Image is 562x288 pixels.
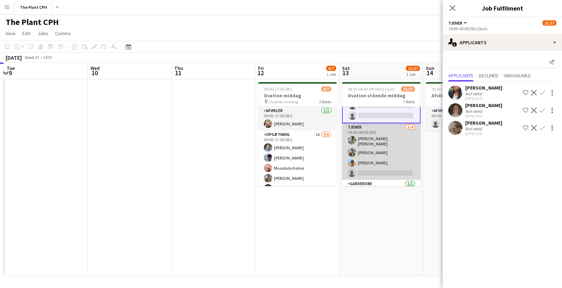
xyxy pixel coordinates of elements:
[258,92,337,99] h3: Ovation middag
[44,55,53,60] div: CEST
[258,65,264,71] span: Fri
[321,86,331,92] span: 6/7
[258,107,337,131] app-card-role: Afvikler1/109:00-17:00 (8h)[PERSON_NAME]
[327,72,336,77] div: 1 Job
[258,82,337,186] app-job-card: 09:00-17:00 (8h)6/7Ovation middag Ovation middag2 RolesAfvikler1/109:00-17:00 (8h)[PERSON_NAME]Op...
[465,102,502,109] div: [PERSON_NAME]
[264,86,292,92] span: 09:00-17:00 (8h)
[465,91,483,96] div: Not rated
[465,131,502,136] div: [DATE] 21:56
[465,96,502,101] div: [DATE] 16:33
[403,99,415,104] span: 7 Roles
[426,82,504,131] app-job-card: 00:00-04:00 (4h)0/1Afvikler efter midnat1 RoleAfvikler0/100:00-04:00 (4h)
[401,86,415,92] span: 21/27
[431,86,460,92] span: 00:00-04:00 (4h)
[342,92,421,99] h3: Ovation stående middag
[319,99,331,104] span: 2 Roles
[479,73,498,78] span: Declined
[342,123,421,180] app-card-role: Tjener3/419:00-04:00 (9h)[PERSON_NAME] [PERSON_NAME][PERSON_NAME][PERSON_NAME]
[3,29,18,38] a: View
[448,26,556,31] div: 19:00-00:00 (5h) (Sun)
[443,34,562,51] div: Applicants
[6,17,59,27] h1: The Plant CPH
[426,65,434,71] span: Sun
[52,29,74,38] a: Comms
[23,55,41,60] span: Week 37
[448,73,473,78] span: Applicants
[542,20,556,26] span: 21/27
[14,0,53,14] button: The Plant CPH
[342,82,421,186] app-job-card: 18:30-04:00 (9h30m) (Sun)21/27Ovation stående middag7 Roles[PERSON_NAME] Tjener3/419:00-04:00 (9h...
[406,72,420,77] div: 1 Job
[326,66,336,71] span: 6/7
[504,73,531,78] span: Unavailable
[91,65,100,71] span: Wed
[173,69,183,77] span: 11
[448,20,462,26] span: Tjener
[465,114,502,118] div: [DATE] 20:05
[6,54,22,61] div: [DATE]
[89,69,100,77] span: 10
[268,99,298,104] span: Ovation middag
[22,30,31,37] span: Edit
[448,20,468,26] button: Tjener
[174,65,183,71] span: Thu
[348,86,395,92] span: 18:30-04:00 (9h30m) (Sun)
[342,180,421,204] app-card-role: Garderobe1/1
[341,69,350,77] span: 13
[465,126,483,131] div: Not rated
[425,69,434,77] span: 14
[55,30,71,37] span: Comms
[465,109,483,114] div: Not rated
[426,107,504,131] app-card-role: Afvikler0/100:00-04:00 (4h)
[35,29,51,38] a: Jobs
[258,131,337,205] app-card-role: Opsætning1A5/609:00-17:00 (8h)[PERSON_NAME][PERSON_NAME]Musukula Kaikai[PERSON_NAME][PERSON_NAME]
[465,85,502,91] div: [PERSON_NAME]
[38,30,48,37] span: Jobs
[465,120,502,126] div: [PERSON_NAME]
[6,69,15,77] span: 9
[257,69,264,77] span: 12
[426,92,504,99] h3: Afvikler efter midnat
[443,4,562,13] h3: Job Fulfilment
[20,29,33,38] a: Edit
[6,30,15,37] span: View
[406,66,420,71] span: 21/27
[7,65,15,71] span: Tue
[342,65,350,71] span: Sat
